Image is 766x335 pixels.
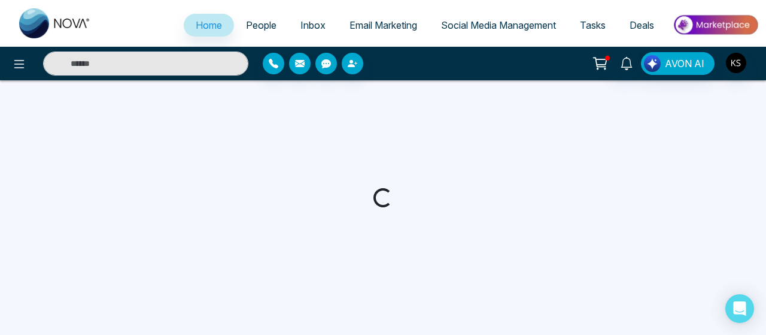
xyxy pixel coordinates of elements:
[19,8,91,38] img: Nova CRM Logo
[618,14,666,37] a: Deals
[300,19,326,31] span: Inbox
[234,14,288,37] a: People
[672,11,759,38] img: Market-place.gif
[641,52,715,75] button: AVON AI
[338,14,429,37] a: Email Marketing
[580,19,606,31] span: Tasks
[349,19,417,31] span: Email Marketing
[429,14,568,37] a: Social Media Management
[441,19,556,31] span: Social Media Management
[644,55,661,72] img: Lead Flow
[726,53,746,73] img: User Avatar
[184,14,234,37] a: Home
[196,19,222,31] span: Home
[246,19,276,31] span: People
[665,56,704,71] span: AVON AI
[568,14,618,37] a: Tasks
[630,19,654,31] span: Deals
[288,14,338,37] a: Inbox
[725,294,754,323] div: Open Intercom Messenger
